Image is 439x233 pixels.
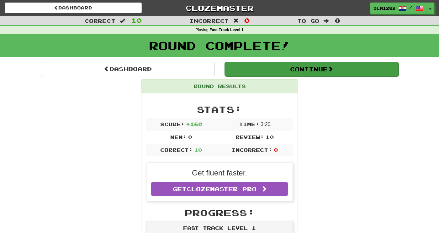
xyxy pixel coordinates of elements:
span: : [233,18,240,24]
a: GetClozemaster Pro [151,182,288,196]
a: Dashboard [41,62,215,76]
span: / [409,5,412,9]
span: : [120,18,127,24]
h1: Round Complete! [2,39,437,52]
span: + 160 [186,121,202,127]
span: 3 : 20 [261,122,270,127]
a: Clozemaster [151,3,288,14]
span: Incorrect: [231,147,272,153]
strong: Fast Track Level 1 [209,28,244,32]
button: Continue [225,62,399,76]
span: To go [297,18,319,24]
span: Clozemaster Pro [187,186,257,192]
p: Get fluent faster. [151,168,288,178]
span: 10 [194,147,202,153]
span: Correct: [160,147,193,153]
div: Round Results [141,80,298,93]
span: Score: [160,121,185,127]
span: New: [170,134,187,140]
span: 0 [274,147,278,153]
a: slm1282 / [370,3,426,14]
a: Dashboard [5,3,142,13]
span: 10 [131,17,142,24]
span: 10 [266,134,274,140]
span: Review: [235,134,264,140]
span: Correct [85,18,115,24]
span: 0 [188,134,192,140]
span: Time: [239,121,259,127]
span: : [324,18,331,24]
span: 0 [335,17,340,24]
span: slm1282 [373,5,395,11]
h2: Stats: [146,104,293,115]
span: 0 [244,17,250,24]
h2: Progress: [146,208,293,218]
span: Incorrect [189,18,229,24]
